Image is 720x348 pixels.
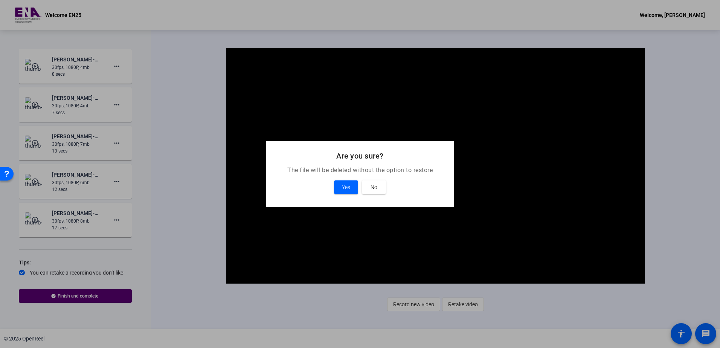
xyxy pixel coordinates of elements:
span: No [371,183,377,192]
h2: Are you sure? [275,150,445,162]
button: No [362,180,386,194]
span: Yes [342,183,350,192]
button: Yes [334,180,358,194]
p: The file will be deleted without the option to restore [275,166,445,175]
